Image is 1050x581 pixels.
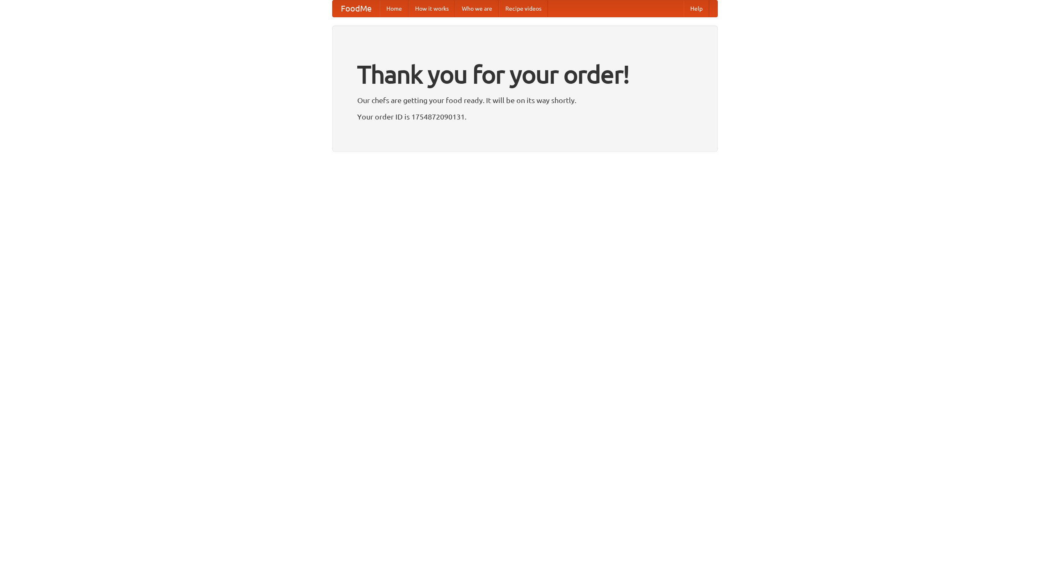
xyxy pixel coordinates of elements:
a: Help [684,0,709,17]
a: Home [380,0,409,17]
p: Our chefs are getting your food ready. It will be on its way shortly. [357,94,693,106]
h1: Thank you for your order! [357,55,693,94]
a: Recipe videos [499,0,548,17]
p: Your order ID is 1754872090131. [357,110,693,123]
a: How it works [409,0,455,17]
a: FoodMe [333,0,380,17]
a: Who we are [455,0,499,17]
